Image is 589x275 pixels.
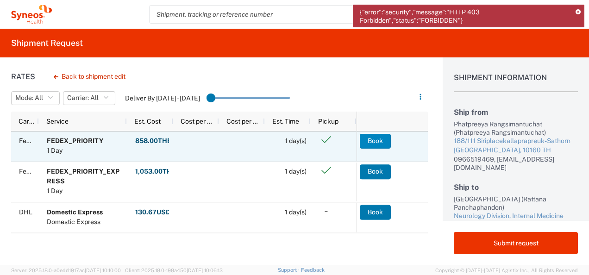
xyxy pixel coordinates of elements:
[454,195,578,212] div: [GEOGRAPHIC_DATA] (Rattana Panchaphandon)
[135,205,171,219] button: 130.67USD
[285,137,307,144] span: 1 day(s)
[15,94,43,102] span: Mode: All
[46,69,133,85] button: Back to shipment edit
[19,118,35,125] span: Carrier
[454,73,578,92] h1: Shipment Information
[454,120,578,137] div: Phatpreeya Rangsimantuchat (Phatpreeya Rangsimantuchat)
[226,118,261,125] span: Cost per Mile
[454,232,578,254] button: Submit request
[454,137,578,155] a: 188/111 Siriplacekallaprapreuk-Sathorn[GEOGRAPHIC_DATA], 10160 TH
[11,72,35,81] h1: Rates
[47,146,103,156] div: 1 Day
[19,208,32,216] span: DHL
[360,205,391,219] button: Book
[318,118,338,125] span: Pickup
[47,217,103,227] div: Domestic Express
[360,8,569,25] span: {"error":"security","message":"HTTP 403 Forbidden","status":"FORBIDDEN"}
[278,267,301,273] a: Support
[47,186,123,196] div: 1 Day
[135,167,176,176] strong: 1,053.00 THB
[125,268,223,273] span: Client: 2025.18.0-198a450
[19,137,63,144] span: FedEx Express
[454,146,578,155] div: [GEOGRAPHIC_DATA], 10160 TH
[285,168,307,175] span: 1 day(s)
[454,155,578,172] div: 0966519469, [EMAIL_ADDRESS][DOMAIN_NAME]
[135,137,172,145] strong: 858.00 THB
[435,266,578,275] span: Copyright © [DATE]-[DATE] Agistix Inc., All Rights Reserved
[181,118,215,125] span: Cost per Mile
[19,168,63,175] span: FedEx Express
[134,118,161,125] span: Est. Cost
[360,164,391,179] button: Book
[63,91,115,105] button: Carrier: All
[454,212,578,275] a: Neurology Division, Internal Medicine Department, [GEOGRAPHIC_DATA] H Faculty of Medicine, [GEOGR...
[454,137,578,146] div: 188/111 Siriplacekallaprapreuk-Sathorn
[11,37,83,49] h2: Shipment Request
[135,208,170,217] strong: 130.67 USD
[454,212,578,266] div: Neurology Division, Internal Medicine Department, [GEOGRAPHIC_DATA] H Faculty of Medicine, [GEOGR...
[285,208,307,216] span: 1 day(s)
[187,268,223,273] span: [DATE] 10:06:13
[67,94,99,102] span: Carrier: All
[11,268,121,273] span: Server: 2025.18.0-a0edd1917ac
[135,164,177,179] button: 1,053.00THB
[301,267,325,273] a: Feedback
[47,137,103,144] b: FEDEX_PRIORITY
[360,134,391,149] button: Book
[47,208,103,216] b: Domestic Express
[125,94,200,102] label: Deliver By [DATE] - [DATE]
[46,118,69,125] span: Service
[454,183,578,192] h2: Ship to
[47,168,119,185] b: FEDEX_PRIORITY_EXPRESS
[272,118,299,125] span: Est. Time
[150,6,389,23] input: Shipment, tracking or reference number
[11,91,60,105] button: Mode: All
[135,134,172,149] button: 858.00THB
[454,108,578,117] h2: Ship from
[85,268,121,273] span: [DATE] 10:10:00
